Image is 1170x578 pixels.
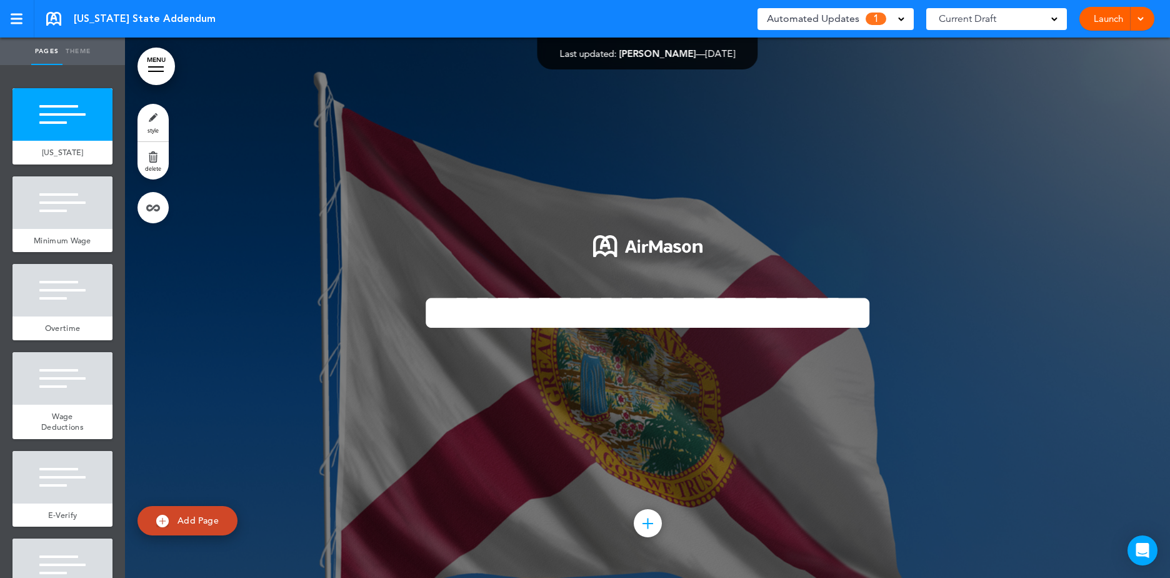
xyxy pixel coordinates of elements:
[147,126,159,134] span: style
[45,323,80,333] span: Overtime
[41,411,84,433] span: Wage Deductions
[137,104,169,141] a: style
[137,506,237,535] a: Add Page
[560,48,617,59] span: Last updated:
[767,10,859,28] span: Automated Updates
[177,515,219,526] span: Add Page
[62,38,94,65] a: Theme
[48,510,77,520] span: E-Verify
[145,165,161,172] span: delete
[12,405,112,439] a: Wage Deductions
[706,48,736,59] span: [DATE]
[939,10,996,28] span: Current Draft
[560,49,736,58] div: —
[12,141,112,165] a: [US_STATE]
[12,317,112,340] a: Overtime
[12,504,112,527] a: E-Verify
[31,38,62,65] a: Pages
[137,142,169,180] a: delete
[619,48,696,59] span: [PERSON_NAME]
[593,235,702,257] img: 1722553576973-Airmason_logo_White.png
[866,13,886,25] span: 1
[12,229,112,253] a: Minimum Wage
[34,235,91,246] span: Minimum Wage
[1127,535,1157,565] div: Open Intercom Messenger
[156,515,169,527] img: add.svg
[1089,7,1128,31] a: Launch
[74,12,216,26] span: [US_STATE] State Addendum
[137,48,175,85] a: MENU
[42,147,84,158] span: [US_STATE]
